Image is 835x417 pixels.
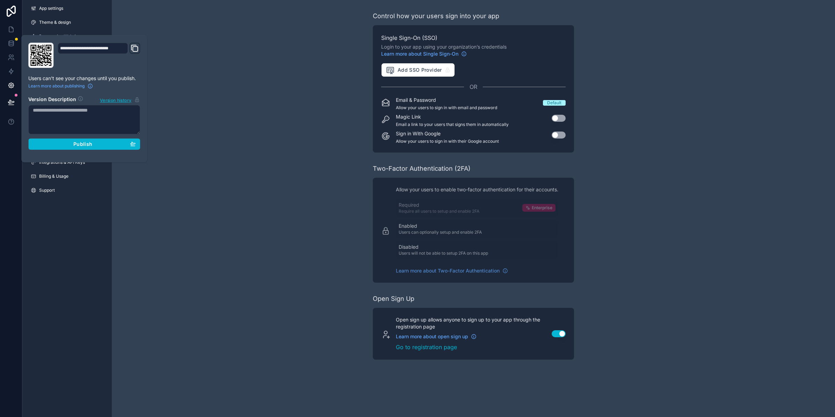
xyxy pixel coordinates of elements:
[100,96,140,104] button: Version history
[39,20,71,25] span: Theme & design
[28,83,93,89] a: Learn more about publishing
[396,105,497,111] p: Allow your users to sign in with email and password
[399,243,488,250] p: Disabled
[39,174,68,179] span: Billing & Usage
[547,100,561,106] div: Default
[58,43,140,68] div: Domain and Custom Link
[396,97,497,104] p: Email & Password
[470,83,477,91] span: OR
[386,65,442,75] span: Add SSO Provider
[396,267,508,274] a: Learn more about Two-Factor Authentication
[381,63,455,77] button: Add SSO Provider
[396,333,477,340] a: Learn more about open sign up
[396,333,468,340] span: Learn more about open sign up
[399,222,482,229] p: Enabled
[28,75,140,82] p: Users can't see your changes until you publish.
[373,11,499,21] div: Control how your users sign into your app
[399,202,479,208] p: Required
[396,139,499,144] p: Allow your users to sign in with their Google account
[100,96,131,103] span: Version history
[39,188,55,193] span: Support
[39,34,81,39] span: Progressive Web App
[396,113,509,120] p: Magic Link
[373,164,471,174] div: Two-Factor Authentication (2FA)
[39,6,63,11] span: App settings
[399,208,479,214] p: Require all users to setup and enable 2FA
[381,50,458,57] span: Learn more about Single Sign-On
[396,130,499,137] p: Sign in With Google
[381,43,566,57] span: Login to your app using your organization’s credentials
[25,17,109,28] a: Theme & design
[25,185,109,196] a: Support
[373,294,414,304] div: Open Sign Up
[25,157,109,168] a: Integrations & API Keys
[396,316,543,330] p: Open sign up allows anyone to sign up to your app through the registration page
[532,205,552,211] span: Enterprise
[28,96,76,104] h2: Version Description
[25,3,109,14] a: App settings
[39,160,85,165] span: Integrations & API Keys
[73,141,92,147] span: Publish
[396,122,509,127] p: Email a link to your users that signs them in automatically
[28,83,85,89] span: Learn more about publishing
[399,229,482,235] p: Users can optionally setup and enable 2FA
[396,186,558,193] p: Allow your users to enable two-factor authentication for their accounts.
[396,343,543,351] a: Go to registration page
[381,34,566,42] span: Single Sign-On (SSO)
[381,50,467,57] a: Learn more about Single Sign-On
[25,171,109,182] a: Billing & Usage
[25,31,109,42] a: Progressive Web App
[28,139,140,150] button: Publish
[396,267,500,274] span: Learn more about Two-Factor Authentication
[399,250,488,256] p: Users will not be able to setup 2FA on this app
